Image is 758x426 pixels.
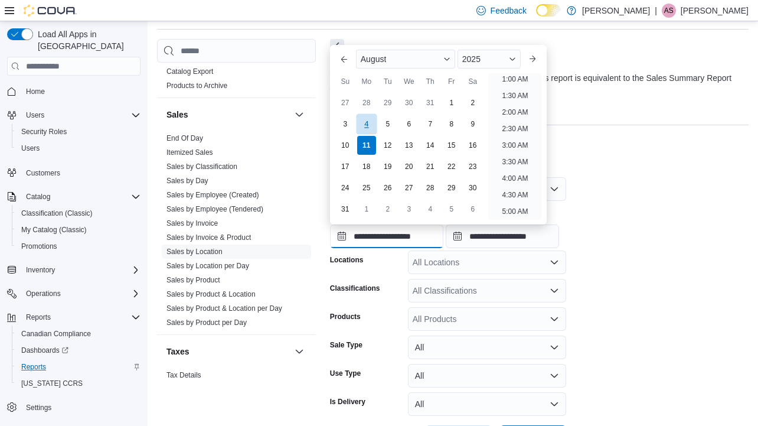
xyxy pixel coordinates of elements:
[26,192,50,201] span: Catalog
[357,93,376,112] div: day-28
[2,83,145,100] button: Home
[17,239,62,253] a: Promotions
[335,92,483,220] div: August, 2025
[166,276,220,284] a: Sales by Product
[446,225,559,248] input: Press the down key to open a popover containing a calendar.
[12,342,145,359] a: Dashboards
[166,370,201,380] span: Tax Details
[21,287,141,301] span: Operations
[26,289,61,298] span: Operations
[442,178,461,197] div: day-29
[21,401,56,415] a: Settings
[17,327,96,341] a: Canadian Compliance
[497,188,532,202] li: 4:30 AM
[166,233,251,242] span: Sales by Invoice & Product
[463,178,482,197] div: day-30
[166,261,249,271] span: Sales by Location per Day
[421,136,440,155] div: day-14
[166,318,247,327] a: Sales by Product per Day
[662,4,676,18] div: Andy Shivkumar
[497,89,532,103] li: 1:30 AM
[330,39,344,53] button: Next
[166,248,223,256] a: Sales by Location
[421,157,440,176] div: day-21
[166,346,290,357] button: Taxes
[356,113,377,134] div: day-4
[12,238,145,255] button: Promotions
[21,263,60,277] button: Inventory
[21,209,93,218] span: Classification (Classic)
[12,359,145,375] button: Reports
[166,148,213,157] span: Itemized Sales
[536,4,561,17] input: Dark Mode
[12,205,145,222] button: Classification (Classic)
[463,157,482,176] div: day-23
[12,222,145,238] button: My Catalog (Classic)
[491,5,527,17] span: Feedback
[21,144,40,153] span: Users
[21,362,46,372] span: Reports
[378,136,397,155] div: day-12
[582,4,650,18] p: [PERSON_NAME]
[336,200,355,219] div: day-31
[166,304,282,313] a: Sales by Product & Location per Day
[26,403,51,412] span: Settings
[2,262,145,278] button: Inventory
[166,190,259,200] span: Sales by Employee (Created)
[166,81,227,90] span: Products to Archive
[408,336,566,359] button: All
[157,64,316,97] div: Products
[655,4,657,18] p: |
[292,108,306,122] button: Sales
[166,134,203,143] span: End Of Day
[408,364,566,388] button: All
[497,155,532,169] li: 3:30 AM
[400,115,419,134] div: day-6
[12,326,145,342] button: Canadian Compliance
[681,4,749,18] p: [PERSON_NAME]
[166,109,188,121] h3: Sales
[421,200,440,219] div: day-4
[442,136,461,155] div: day-15
[157,368,316,401] div: Taxes
[463,115,482,134] div: day-9
[17,206,141,220] span: Classification (Classic)
[421,178,440,197] div: day-28
[166,205,263,213] a: Sales by Employee (Tendered)
[21,166,65,180] a: Customers
[400,93,419,112] div: day-30
[330,340,362,350] label: Sale Type
[166,262,249,270] a: Sales by Location per Day
[166,219,218,228] span: Sales by Invoice
[442,115,461,134] div: day-8
[400,200,419,219] div: day-3
[21,225,87,235] span: My Catalog (Classic)
[378,178,397,197] div: day-26
[356,50,455,69] div: Button. Open the month selector. August is currently selected.
[21,190,141,204] span: Catalog
[166,275,220,285] span: Sales by Product
[166,290,256,299] span: Sales by Product & Location
[2,399,145,416] button: Settings
[336,136,355,155] div: day-10
[378,72,397,91] div: Tu
[21,287,66,301] button: Operations
[400,72,419,91] div: We
[523,50,542,69] button: Next month
[497,204,532,219] li: 5:00 AM
[330,225,443,248] input: Press the down key to enter a popover containing a calendar. Press the escape key to close the po...
[664,4,674,18] span: AS
[2,164,145,181] button: Customers
[21,310,55,324] button: Reports
[166,204,263,214] span: Sales by Employee (Tendered)
[330,312,361,321] label: Products
[17,141,141,155] span: Users
[17,376,141,391] span: Washington CCRS
[336,178,355,197] div: day-24
[400,136,419,155] div: day-13
[26,110,44,120] span: Users
[458,50,521,69] div: Button. Open the year selector. 2025 is currently selected.
[442,72,461,91] div: Fr
[497,72,532,86] li: 1:00 AM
